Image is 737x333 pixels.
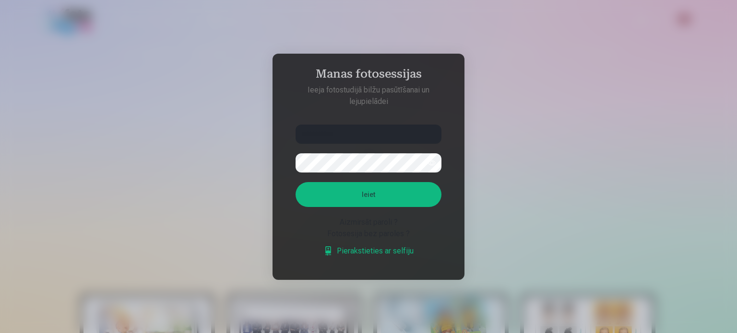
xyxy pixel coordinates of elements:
div: Fotosesija bez paroles ? [296,228,441,240]
div: Aizmirsāt paroli ? [296,217,441,228]
p: Ieeja fotostudijā bilžu pasūtīšanai un lejupielādei [286,84,451,107]
button: Ieiet [296,182,441,207]
h4: Manas fotosessijas [286,67,451,84]
a: Pierakstieties ar selfiju [323,245,414,257]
